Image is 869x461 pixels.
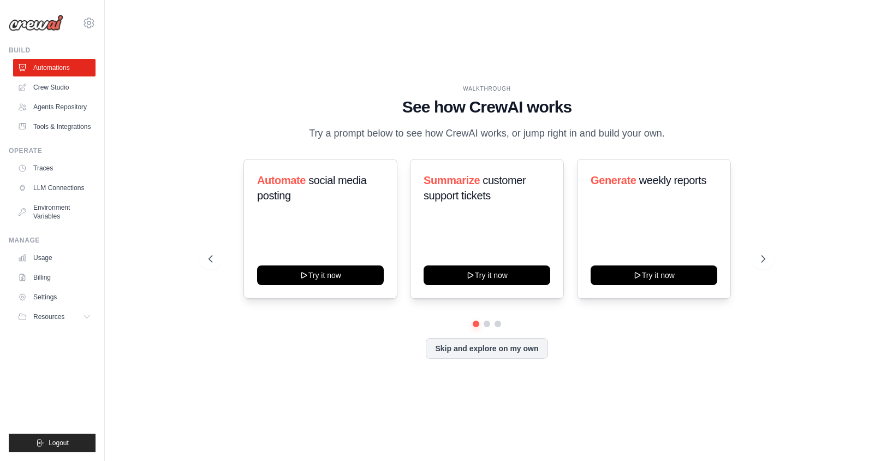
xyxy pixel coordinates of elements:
[13,159,96,177] a: Traces
[9,146,96,155] div: Operate
[591,265,717,285] button: Try it now
[13,59,96,76] a: Automations
[9,236,96,245] div: Manage
[209,97,766,117] h1: See how CrewAI works
[591,174,636,186] span: Generate
[424,174,480,186] span: Summarize
[424,265,550,285] button: Try it now
[9,15,63,31] img: Logo
[13,179,96,197] a: LLM Connections
[639,174,706,186] span: weekly reports
[9,434,96,452] button: Logout
[9,46,96,55] div: Build
[209,85,766,93] div: WALKTHROUGH
[49,439,69,447] span: Logout
[426,338,547,359] button: Skip and explore on my own
[33,312,64,321] span: Resources
[257,174,367,202] span: social media posting
[13,118,96,135] a: Tools & Integrations
[13,79,96,96] a: Crew Studio
[13,249,96,267] a: Usage
[257,265,384,285] button: Try it now
[13,269,96,286] a: Billing
[13,98,96,116] a: Agents Repository
[13,199,96,225] a: Environment Variables
[13,308,96,326] button: Resources
[303,126,670,141] p: Try a prompt below to see how CrewAI works, or jump right in and build your own.
[257,174,306,186] span: Automate
[13,288,96,306] a: Settings
[814,409,869,461] iframe: Chat Widget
